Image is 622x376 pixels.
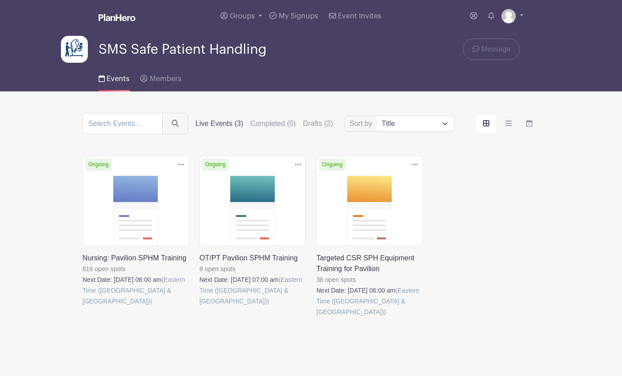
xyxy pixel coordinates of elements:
[303,118,333,129] label: Drafts (2)
[140,63,181,91] a: Members
[195,118,243,129] label: Live Events (3)
[61,36,88,63] img: Untitled%20design.png
[279,13,318,20] span: My Signups
[481,44,510,55] span: Message
[463,39,520,60] a: Message
[150,75,181,82] span: Members
[99,63,130,91] a: Events
[195,118,340,129] div: filters
[99,42,267,57] span: SMS Safe Patient Handling
[230,13,255,20] span: Groups
[501,9,516,23] img: default-ce2991bfa6775e67f084385cd625a349d9dcbb7a52a09fb2fda1e96e2d18dcdb.png
[99,14,135,21] img: logo_white-6c42ec7e38ccf1d336a20a19083b03d10ae64f83f12c07503d8b9e83406b4c7d.svg
[107,75,130,82] span: Events
[251,118,296,129] label: Completed (0)
[82,113,163,134] input: Search Events...
[350,118,375,129] label: Sort by
[476,115,540,133] div: order and view
[338,13,381,20] span: Event Invites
